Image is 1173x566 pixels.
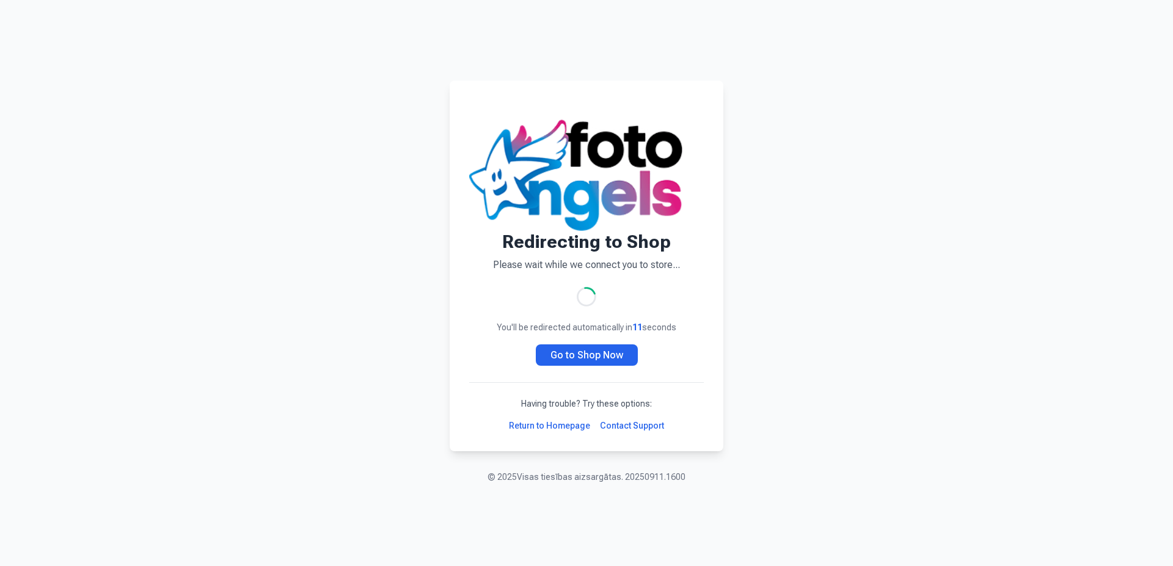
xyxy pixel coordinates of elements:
[509,419,590,432] a: Return to Homepage
[488,471,685,483] p: © 2025 Visas tiesības aizsargātas. 20250911.1600
[469,258,704,272] p: Please wait while we connect you to store...
[469,231,704,253] h1: Redirecting to Shop
[469,397,704,410] p: Having trouble? Try these options:
[536,344,638,366] a: Go to Shop Now
[632,322,642,332] span: 11
[469,321,704,333] p: You'll be redirected automatically in seconds
[600,419,664,432] a: Contact Support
